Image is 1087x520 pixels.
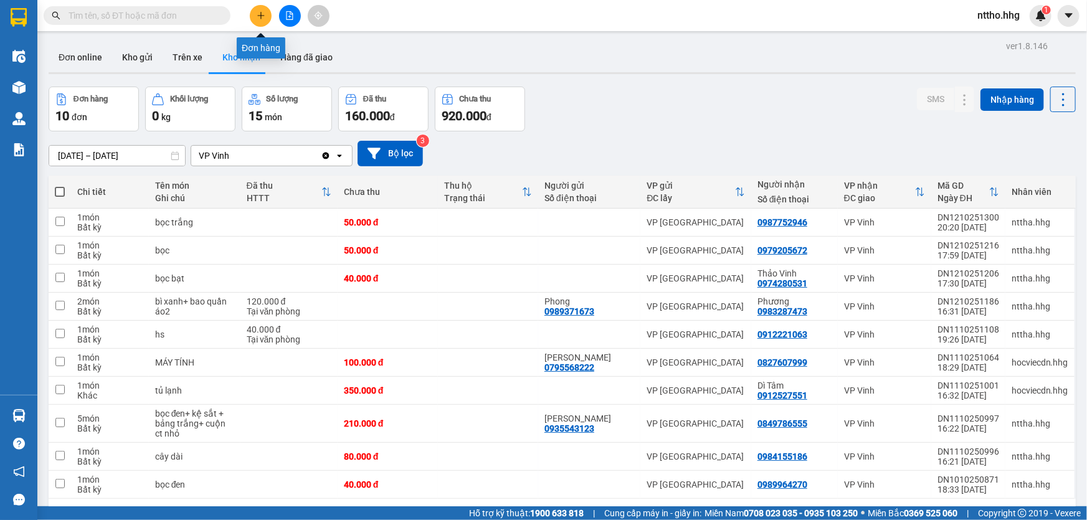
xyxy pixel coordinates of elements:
span: | [593,506,595,520]
div: 0984155186 [757,451,807,461]
div: 5 món [77,414,143,423]
svg: Clear value [321,151,331,161]
div: MÁY TÍNH [155,357,234,367]
div: Bất kỳ [77,456,143,466]
th: Toggle SortBy [838,176,931,209]
strong: PHIẾU GỬI HÀNG [64,67,165,80]
th: Toggle SortBy [438,176,538,209]
div: ĐC giao [844,193,915,203]
img: warehouse-icon [12,409,26,422]
button: plus [250,5,272,27]
img: logo-vxr [11,8,27,27]
div: DN1110250997 [937,414,999,423]
div: 50.000 đ [344,245,432,255]
div: cây dài [155,451,234,461]
div: 40.000 đ [247,324,331,334]
div: 16:31 [DATE] [937,306,999,316]
div: VP [GEOGRAPHIC_DATA] [647,357,745,367]
div: tủ lạnh [155,385,234,395]
div: Người gửi [544,181,634,191]
div: VP Vinh [199,149,229,162]
div: Đơn hàng [237,37,285,59]
div: 0795568222 [544,362,594,372]
input: Select a date range. [49,146,185,166]
div: VP Vinh [844,273,925,283]
div: nttha.hhg [1012,245,1068,255]
div: ĐC lấy [647,193,735,203]
span: đ [487,112,491,122]
div: VP Vinh [844,217,925,227]
span: notification [13,466,25,478]
div: bọc bạt [155,273,234,283]
span: Hỗ trợ kỹ thuật: [469,506,584,520]
button: Đã thu160.000đ [338,87,429,131]
div: 18:33 [DATE] [937,485,999,494]
div: 50.000 đ [344,217,432,227]
div: VP [GEOGRAPHIC_DATA] [647,217,745,227]
div: bọc trắng [155,217,234,227]
div: Tại văn phòng [247,334,331,344]
div: Bất kỳ [77,485,143,494]
div: 0827607999 [757,357,807,367]
strong: 1900 633 818 [530,508,584,518]
div: Bất kỳ [77,334,143,344]
div: DN1110251108 [937,324,999,334]
div: Mã GD [937,181,989,191]
img: icon-new-feature [1035,10,1047,21]
button: aim [308,5,330,27]
span: 160.000 [345,108,390,123]
span: copyright [1018,509,1027,518]
button: Đơn hàng10đơn [49,87,139,131]
div: 80.000 đ [344,451,432,461]
div: 0983287473 [757,306,807,316]
div: VP Vinh [844,385,925,395]
div: VP Vinh [844,451,925,461]
button: file-add [279,5,301,27]
div: Nhân viên [1012,187,1068,197]
div: 0849786555 [757,418,807,428]
div: 40.000 đ [344,273,432,283]
div: nttha.hhg [1012,217,1068,227]
div: 16:22 [DATE] [937,423,999,433]
div: VP gửi [647,181,735,191]
strong: 0369 525 060 [904,508,957,518]
div: VP Vinh [844,418,925,428]
strong: HÃNG XE HẢI HOÀNG GIA [52,12,177,39]
span: 15 [249,108,262,123]
div: Chi tiết [77,187,143,197]
button: Chưa thu920.000đ [435,87,525,131]
div: Anh Thành [544,414,634,423]
div: Số điện thoại [757,194,832,204]
span: file-add [285,11,294,20]
div: VP Vinh [844,301,925,311]
button: Kho gửi [112,42,163,72]
span: 24 [PERSON_NAME] - Vinh - [GEOGRAPHIC_DATA] [60,42,168,64]
div: 1 món [77,324,143,334]
div: 1 món [77,240,143,250]
div: 1 món [77,381,143,390]
div: 0912527551 [757,390,807,400]
sup: 3 [417,135,429,147]
img: logo [7,28,50,90]
div: 18:29 [DATE] [937,362,999,372]
div: 1 món [77,212,143,222]
img: warehouse-icon [12,50,26,63]
div: DN1010250871 [937,475,999,485]
div: 19:26 [DATE] [937,334,999,344]
div: VP [GEOGRAPHIC_DATA] [647,301,745,311]
div: 1 món [77,447,143,456]
button: Khối lượng0kg [145,87,235,131]
span: plus [257,11,265,20]
button: Bộ lọc [358,141,423,166]
button: Kho nhận [212,42,270,72]
div: nttha.hhg [1012,273,1068,283]
img: warehouse-icon [12,81,26,94]
div: 17:30 [DATE] [937,278,999,288]
div: Duy Khánh [544,352,634,362]
span: VPV1310250020 [178,46,260,59]
div: VP Vinh [844,245,925,255]
span: question-circle [13,438,25,450]
div: Người nhận [757,179,832,189]
sup: 1 [1042,6,1051,14]
span: 920.000 [442,108,487,123]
